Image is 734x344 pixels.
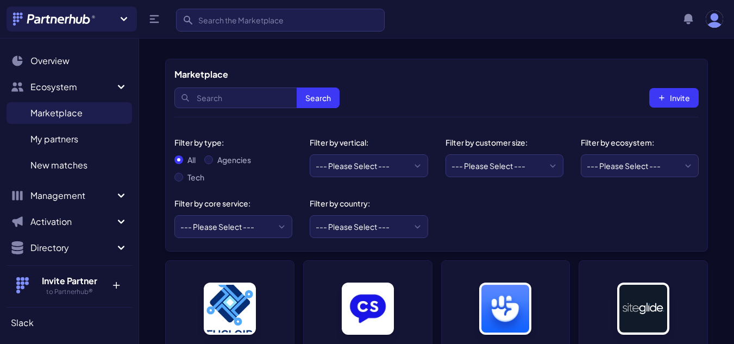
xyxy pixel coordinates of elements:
label: Tech [187,172,204,183]
span: New matches [30,159,87,172]
button: Activation [7,211,132,233]
button: Directory [7,237,132,259]
h5: Marketplace [174,68,228,81]
span: Slack [11,316,34,329]
input: Search the Marketplace [176,9,385,32]
div: Filter by country: [310,198,419,209]
span: Activation [30,215,115,228]
img: user photo [706,10,723,28]
a: Overview [7,50,132,72]
button: Management [7,185,132,207]
h5: to Partnerhub® [34,287,104,296]
img: Partnerhub® Logo [13,12,96,26]
span: Management [30,189,115,202]
input: Search [174,87,340,108]
a: Marketplace [7,102,132,124]
button: Invite [649,88,699,108]
span: Overview [30,54,70,67]
div: Filter by ecosystem: [581,137,690,148]
button: Invite Partner to Partnerhub® + [7,265,132,305]
img: image_alt [342,283,394,335]
a: My partners [7,128,132,150]
div: Filter by type: [174,137,284,148]
span: Ecosystem [30,80,115,93]
img: image_alt [204,283,256,335]
p: + [104,274,128,292]
button: Search [297,87,340,108]
a: Slack [7,312,132,334]
label: All [187,154,196,165]
div: Filter by customer size: [446,137,555,148]
span: Marketplace [30,107,83,120]
span: My partners [30,133,78,146]
img: image_alt [617,283,669,335]
h4: Invite Partner [34,274,104,287]
button: Ecosystem [7,76,132,98]
div: Filter by core service: [174,198,284,209]
span: Directory [30,241,115,254]
a: New matches [7,154,132,176]
label: Agencies [217,154,251,165]
div: Filter by vertical: [310,137,419,148]
img: image_alt [479,283,531,335]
